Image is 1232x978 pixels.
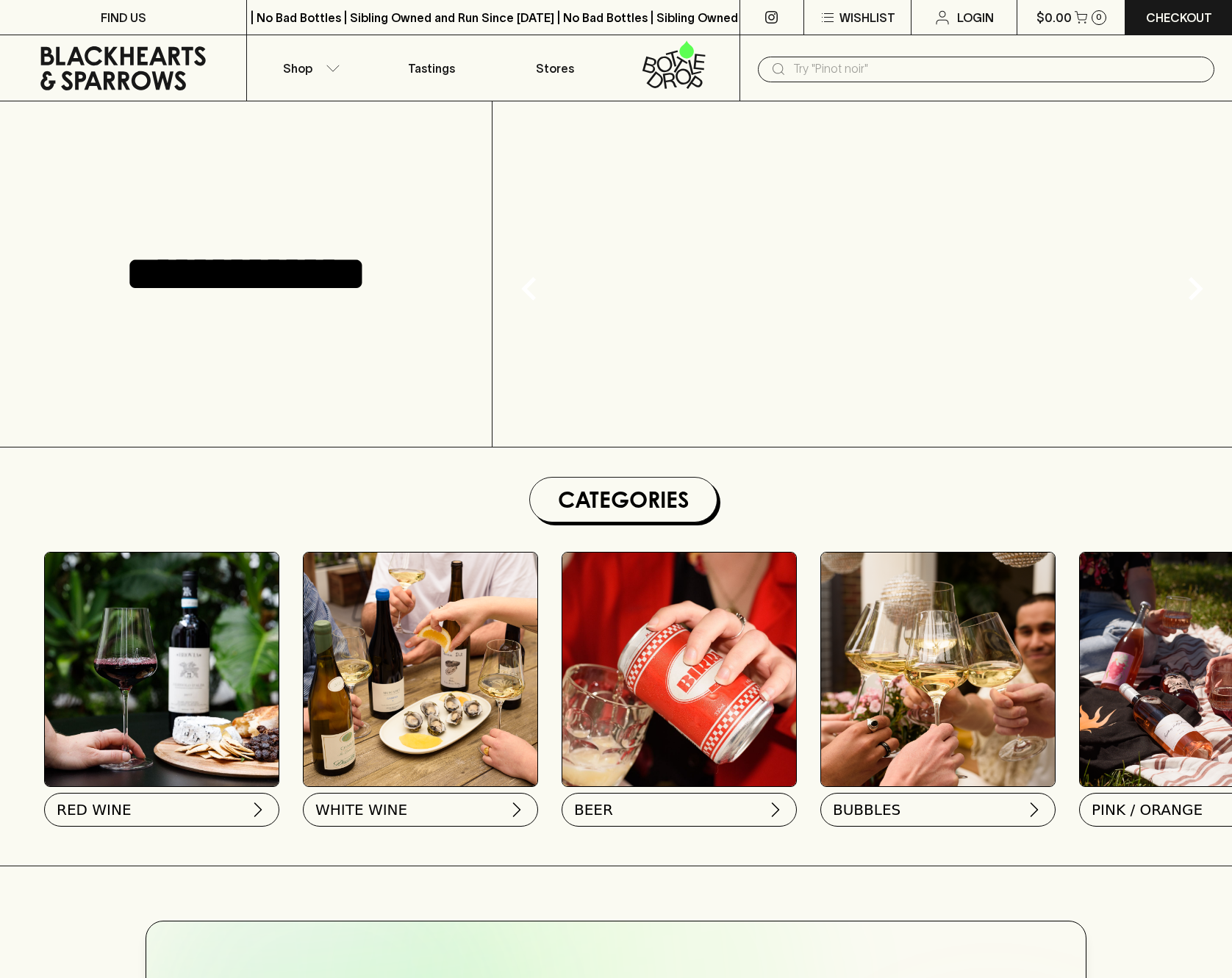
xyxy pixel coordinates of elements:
button: Previous [500,259,559,318]
a: Stores [493,35,616,101]
button: RED WINE [44,793,279,827]
span: BUBBLES [833,799,900,820]
span: BEER [574,799,613,820]
button: WHITE WINE [303,793,538,827]
p: 0 [1096,13,1102,21]
img: chevron-right.svg [249,801,267,819]
img: chevron-right.svg [767,801,784,819]
p: $0.00 [1036,9,1072,26]
p: Login [957,9,994,26]
h1: Categories [536,483,711,516]
button: BEER [562,793,797,827]
span: WHITE WINE [315,799,407,820]
img: Red Wine Tasting [45,553,279,786]
p: Stores [536,60,574,77]
img: chevron-right.svg [1025,801,1043,819]
p: Checkout [1146,9,1212,26]
p: FIND US [101,9,146,26]
span: PINK / ORANGE [1092,799,1203,820]
span: RED WINE [57,799,132,820]
a: Tastings [370,35,493,101]
input: Try "Pinot noir" [793,57,1203,81]
img: 2022_Festive_Campaign_INSTA-16 1 [821,553,1055,786]
img: BIRRA_GOOD-TIMES_INSTA-2 1/optimise?auth=Mjk3MjY0ODMzMw__ [562,553,796,786]
img: gif;base64,R0lGODlhAQABAAAAACH5BAEKAAEALAAAAAABAAEAAAICTAEAOw== [493,101,1232,447]
p: Tastings [408,60,455,77]
img: chevron-right.svg [508,801,526,819]
p: Shop [283,60,312,77]
button: Next [1166,259,1225,318]
button: Shop [247,35,370,101]
p: Wishlist [839,9,895,26]
img: optimise [304,553,537,786]
button: BUBBLES [820,793,1056,827]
